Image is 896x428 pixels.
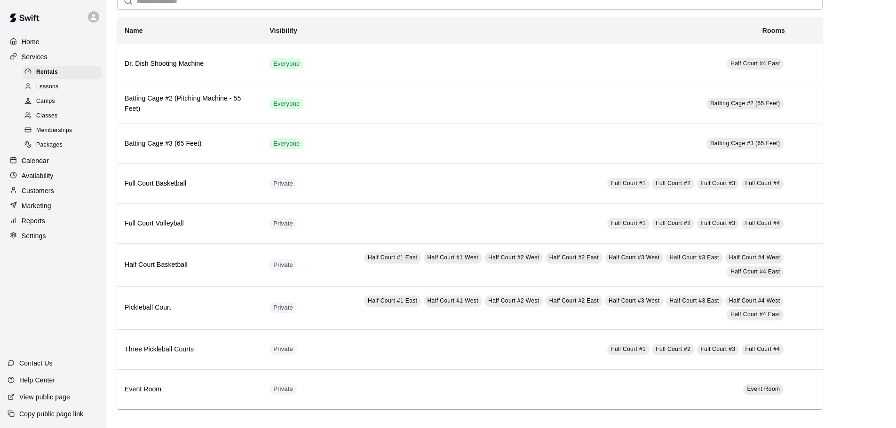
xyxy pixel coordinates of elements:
[36,82,59,92] span: Lessons
[270,302,297,313] div: This service is hidden, and can only be accessed via a direct link
[710,100,780,107] span: Batting Cage #2 (55 Feet)
[23,65,106,79] a: Rentals
[609,254,659,261] span: Half Court #3 West
[36,126,72,135] span: Memberships
[36,140,63,150] span: Packages
[22,201,51,210] p: Marketing
[8,229,98,243] a: Settings
[700,346,735,352] span: Full Court #3
[729,297,780,304] span: Half Court #4 West
[270,60,303,69] span: Everyone
[125,303,254,313] h6: Pickleball Court
[8,199,98,213] a: Marketing
[8,154,98,168] a: Calendar
[36,68,58,77] span: Rentals
[270,261,297,270] span: Private
[19,392,70,402] p: View public page
[488,254,539,261] span: Half Court #2 West
[125,59,254,69] h6: Dr. Dish Shooting Machine
[270,259,297,271] div: This service is hidden, and can only be accessed via a direct link
[270,178,297,189] div: This service is hidden, and can only be accessed via a direct link
[270,385,297,394] span: Private
[729,254,780,261] span: Half Court #4 West
[730,268,780,275] span: Half Court #4 East
[8,35,98,49] a: Home
[125,27,143,34] b: Name
[125,344,254,355] h6: Three Pickleball Courts
[609,297,659,304] span: Half Court #3 West
[549,254,599,261] span: Half Court #2 East
[700,180,735,187] span: Full Court #3
[270,218,297,229] div: This service is hidden, and can only be accessed via a direct link
[611,346,646,352] span: Full Court #1
[36,111,57,121] span: Classes
[23,138,106,153] a: Packages
[125,384,254,395] h6: Event Room
[19,358,53,368] p: Contact Us
[23,95,102,108] div: Camps
[656,220,690,226] span: Full Court #2
[23,124,106,138] a: Memberships
[23,79,106,94] a: Lessons
[125,139,254,149] h6: Batting Cage #3 (65 Feet)
[125,260,254,270] h6: Half Court Basketball
[22,156,49,165] p: Calendar
[270,98,303,109] div: This service is visible to all of your customers
[762,27,785,34] b: Rooms
[23,124,102,137] div: Memberships
[368,297,417,304] span: Half Court #1 East
[125,179,254,189] h6: Full Court Basketball
[745,220,780,226] span: Full Court #4
[8,169,98,183] a: Availability
[8,50,98,64] a: Services
[611,220,646,226] span: Full Court #1
[125,218,254,229] h6: Full Court Volleyball
[670,297,719,304] span: Half Court #3 East
[745,346,780,352] span: Full Court #4
[23,109,102,123] div: Classes
[710,140,780,147] span: Batting Cage #3 (65 Feet)
[747,386,780,392] span: Event Room
[368,254,417,261] span: Half Court #1 East
[8,214,98,228] a: Reports
[36,97,55,106] span: Camps
[22,231,46,241] p: Settings
[22,37,40,47] p: Home
[700,220,735,226] span: Full Court #3
[428,254,478,261] span: Half Court #1 West
[22,186,54,195] p: Customers
[270,140,303,148] span: Everyone
[23,94,106,109] a: Camps
[23,109,106,124] a: Classes
[611,180,646,187] span: Full Court #1
[22,171,54,180] p: Availability
[270,219,297,228] span: Private
[19,375,55,385] p: Help Center
[730,311,780,318] span: Half Court #4 East
[19,409,83,419] p: Copy public page link
[270,345,297,354] span: Private
[270,138,303,149] div: This service is visible to all of your customers
[428,297,478,304] span: Half Court #1 West
[656,346,690,352] span: Full Court #2
[730,60,780,67] span: Half Court #4 East
[270,58,303,70] div: This service is visible to all of your customers
[23,80,102,93] div: Lessons
[488,297,539,304] span: Half Court #2 West
[23,139,102,152] div: Packages
[549,297,599,304] span: Half Court #2 East
[8,184,98,198] a: Customers
[270,384,297,395] div: This service is hidden, and can only be accessed via a direct link
[656,180,690,187] span: Full Court #2
[23,66,102,79] div: Rentals
[270,303,297,312] span: Private
[270,27,297,34] b: Visibility
[270,344,297,355] div: This service is hidden, and can only be accessed via a direct link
